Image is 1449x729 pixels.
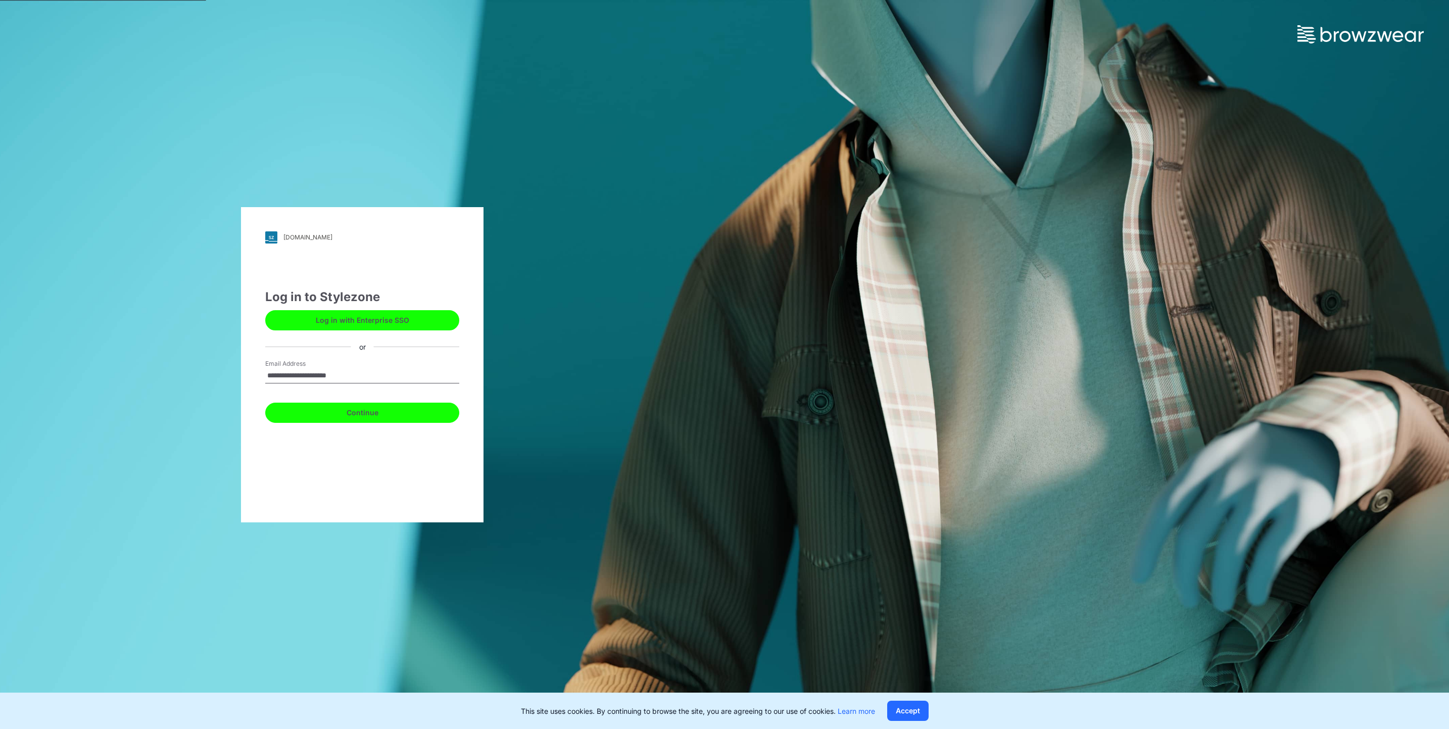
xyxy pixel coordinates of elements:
[265,403,459,423] button: Continue
[838,707,875,715] a: Learn more
[265,359,336,368] label: Email Address
[265,231,277,244] img: svg+xml;base64,PHN2ZyB3aWR0aD0iMjgiIGhlaWdodD0iMjgiIHZpZXdCb3g9IjAgMCAyOCAyOCIgZmlsbD0ibm9uZSIgeG...
[887,701,929,721] button: Accept
[265,310,459,330] button: Log in with Enterprise SSO
[283,233,332,241] div: [DOMAIN_NAME]
[351,342,374,352] div: or
[265,288,459,306] div: Log in to Stylezone
[1297,25,1424,43] img: browzwear-logo.73288ffb.svg
[265,231,459,244] a: [DOMAIN_NAME]
[521,706,875,716] p: This site uses cookies. By continuing to browse the site, you are agreeing to our use of cookies.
